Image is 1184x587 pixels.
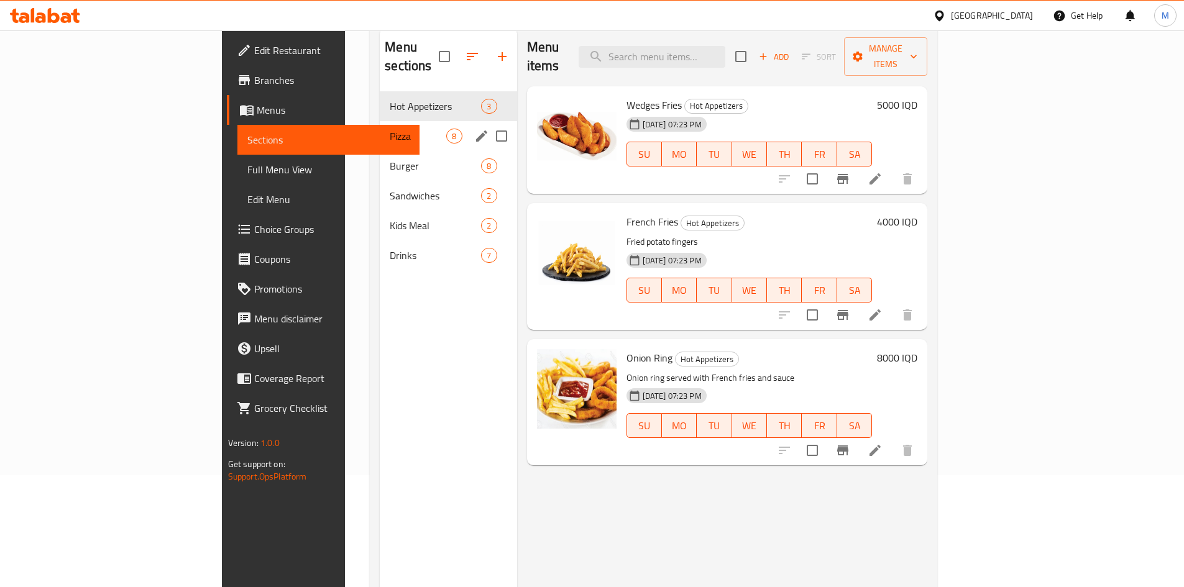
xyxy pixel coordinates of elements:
span: Hot Appetizers [390,99,481,114]
span: Full Menu View [247,162,410,177]
a: Choice Groups [227,214,420,244]
img: French Fries [537,213,617,293]
span: Add item [754,47,794,66]
span: Upsell [254,341,410,356]
span: 8 [447,130,461,142]
h6: 8000 IQD [877,349,917,366]
button: FR [802,142,837,166]
span: [DATE] 07:23 PM [638,390,707,402]
button: TU [697,142,732,166]
h6: 5000 IQD [877,96,917,114]
span: Sort sections [457,42,487,71]
div: Hot Appetizers3 [380,91,516,121]
button: TU [697,278,732,303]
span: TH [772,281,797,299]
span: Select to update [799,437,825,463]
button: TH [767,413,802,438]
span: TU [702,281,727,299]
span: SA [842,145,867,163]
span: MO [667,145,692,163]
a: Edit menu item [868,171,883,186]
span: FR [807,145,832,163]
span: Sections [247,132,410,147]
span: Choice Groups [254,222,410,237]
span: FR [807,417,832,435]
span: Pizza [390,129,446,143]
span: Edit Menu [247,192,410,207]
span: SU [632,281,657,299]
span: Kids Meal [390,218,481,233]
img: Onion Ring [537,349,617,429]
a: Upsell [227,334,420,363]
nav: Menu sections [380,86,516,275]
span: Promotions [254,281,410,296]
button: Branch-specific-item [828,435,858,465]
span: 2 [482,190,496,202]
span: SA [842,281,867,299]
button: FR [802,413,837,438]
span: French Fries [626,212,678,231]
span: Select section first [794,47,844,66]
span: Select all sections [431,43,457,70]
div: Sandwiches [390,188,481,203]
span: Menus [257,102,410,117]
span: Hot Appetizers [685,99,748,113]
button: WE [732,142,767,166]
span: Select section [728,43,754,70]
input: search [579,46,725,68]
button: edit [472,127,491,145]
button: delete [893,300,922,330]
span: Select to update [799,166,825,192]
span: TH [772,145,797,163]
span: Add [757,50,791,64]
span: [DATE] 07:23 PM [638,119,707,130]
span: Grocery Checklist [254,401,410,416]
button: Manage items [844,37,927,76]
span: 8 [482,160,496,172]
span: Burger [390,158,481,173]
span: Hot Appetizers [676,352,738,366]
div: items [481,158,497,173]
a: Sections [237,125,420,155]
span: Select to update [799,302,825,328]
span: Coupons [254,252,410,266]
span: TU [702,145,727,163]
div: items [446,129,462,143]
a: Full Menu View [237,155,420,184]
a: Menus [227,95,420,125]
button: MO [662,278,697,303]
a: Edit Restaurant [227,35,420,65]
span: Wedges Fries [626,96,682,114]
button: delete [893,164,922,194]
span: WE [737,417,762,435]
a: Branches [227,65,420,95]
button: SU [626,142,662,166]
div: items [481,188,497,203]
a: Coverage Report [227,363,420,393]
a: Promotions [227,274,420,304]
button: Add section [487,42,517,71]
a: Coupons [227,244,420,274]
span: Coverage Report [254,371,410,386]
button: TU [697,413,732,438]
span: SA [842,417,867,435]
button: MO [662,413,697,438]
div: Hot Appetizers [675,352,739,366]
span: FR [807,281,832,299]
h2: Menu items [527,38,564,75]
button: TH [767,278,802,303]
span: Drinks [390,248,481,263]
span: 1.0.0 [260,435,280,451]
button: WE [732,278,767,303]
button: Branch-specific-item [828,164,858,194]
div: Burger8 [380,151,516,181]
span: 2 [482,220,496,232]
button: SU [626,278,662,303]
button: SA [837,142,872,166]
a: Grocery Checklist [227,393,420,423]
span: Onion Ring [626,348,672,367]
